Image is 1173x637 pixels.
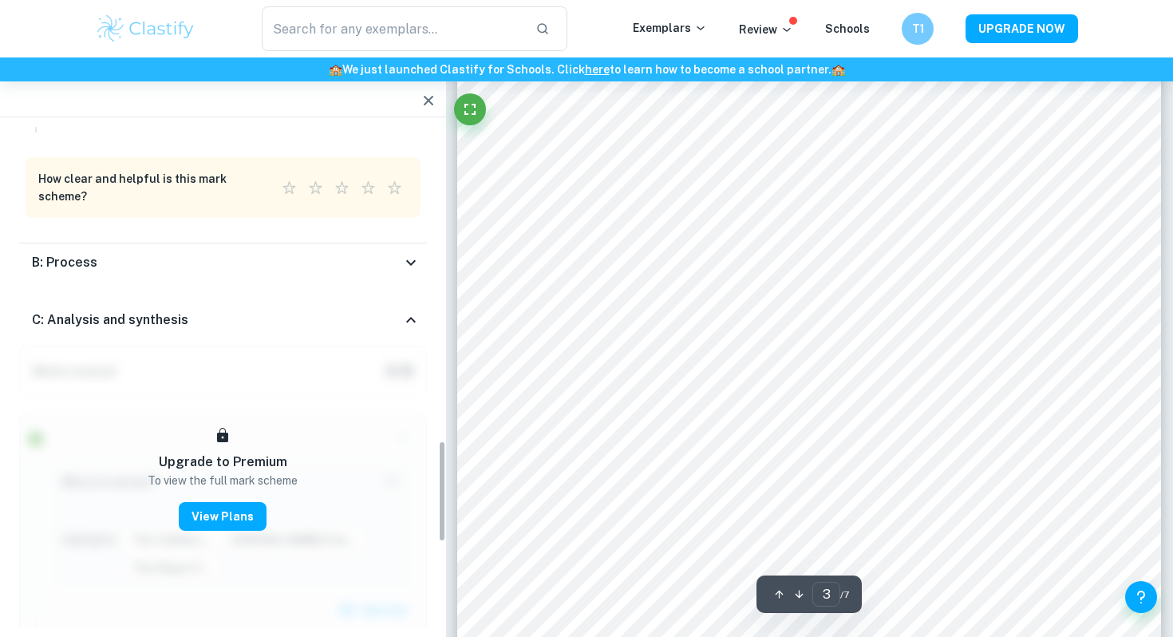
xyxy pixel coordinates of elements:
h6: We just launched Clastify for Schools. Click to learn how to become a school partner. [3,61,1170,78]
p: Review [739,21,793,38]
p: To view the full mark scheme [148,472,298,489]
h6: C: Analysis and synthesis [32,311,188,330]
div: C: Analysis and synthesis [19,295,427,346]
span: / 7 [840,588,849,602]
h6: How clear and helpful is this mark scheme? [38,170,257,205]
button: View Plans [179,502,267,531]
span: 🏫 [329,63,342,76]
h6: B: Process [32,253,97,272]
h6: Upgrade to Premium [159,453,287,472]
a: here [585,63,610,76]
input: Search for any exemplars... [262,6,523,51]
button: Help and Feedback [1125,581,1157,613]
p: Exemplars [633,19,707,37]
a: Schools [825,22,870,35]
img: Clastify logo [95,13,196,45]
button: T1 [902,13,934,45]
span: 🏫 [831,63,845,76]
h6: T1 [909,20,927,38]
div: B: Process [19,243,427,282]
button: Fullscreen [454,93,486,125]
button: UPGRADE NOW [966,14,1078,43]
